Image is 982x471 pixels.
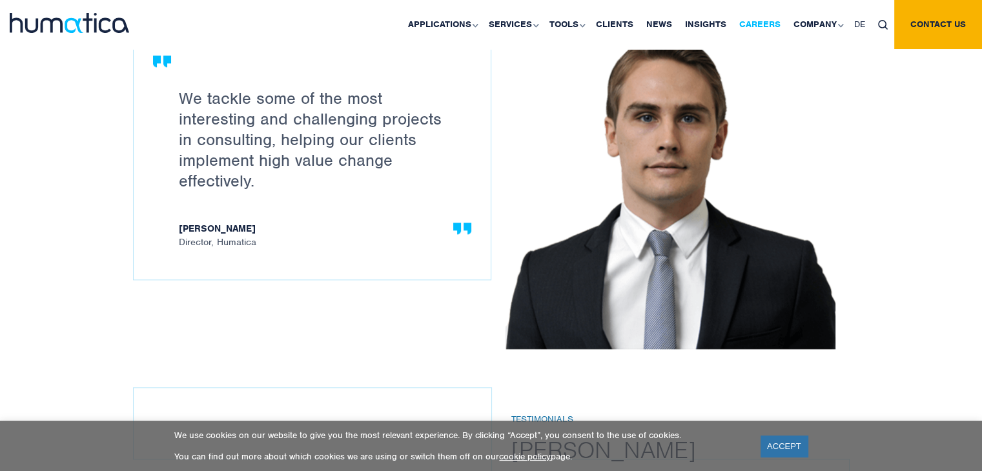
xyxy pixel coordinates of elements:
strong: [PERSON_NAME] [179,223,458,237]
p: You can find out more about which cookies we are using or switch them off on our page. [174,451,744,462]
p: We use cookies on our website to give you the most relevant experience. By clicking “Accept”, you... [174,430,744,441]
a: ACCEPT [761,436,808,457]
img: logo [10,13,129,33]
span: DE [854,19,865,30]
img: Careers [506,23,835,349]
p: We tackle some of the most interesting and challenging projects in consulting, helping our client... [179,88,458,191]
a: cookie policy [499,451,551,462]
h6: Testimonials [511,414,868,425]
span: Director, Humatica [179,223,458,247]
img: search_icon [878,20,888,30]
